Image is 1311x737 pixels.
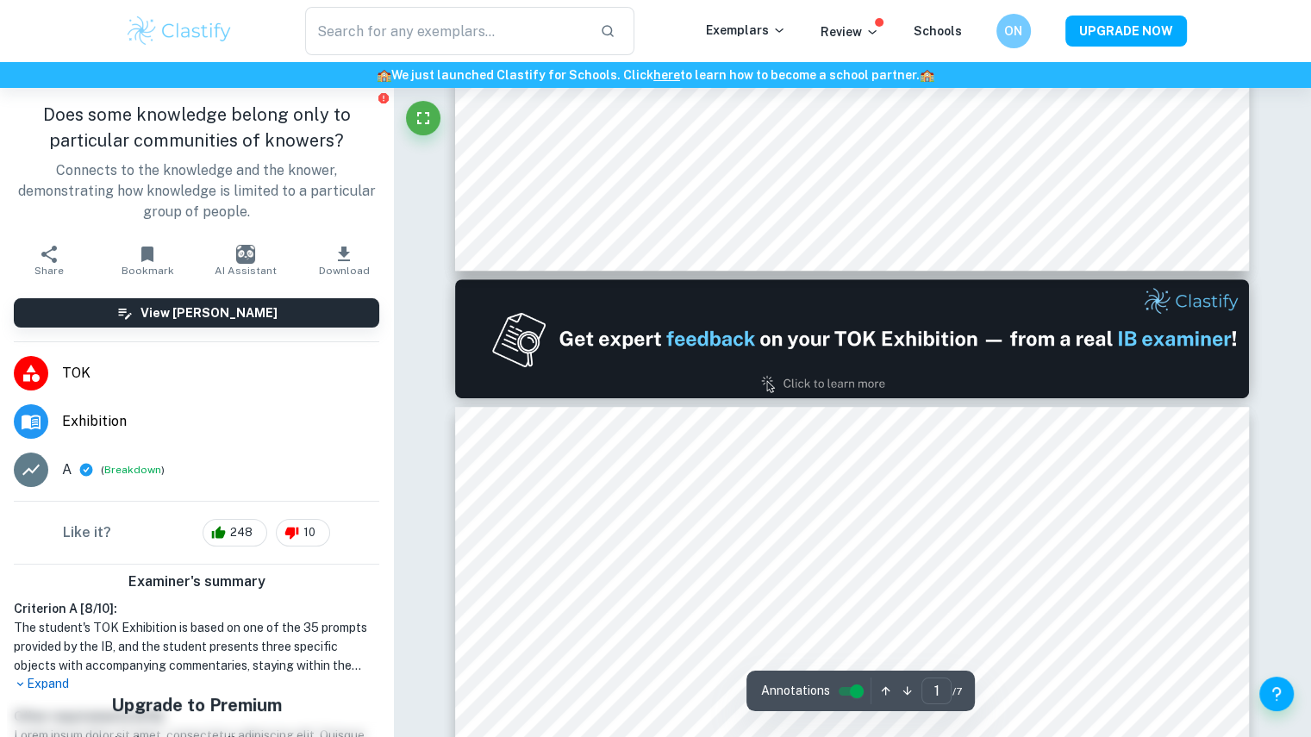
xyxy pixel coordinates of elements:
div: 10 [276,519,330,547]
input: Search for any exemplars... [305,7,587,55]
p: Connects to the knowledge and the knower, demonstrating how knowledge is limited to a particular ... [14,160,379,222]
span: / 7 [952,684,961,699]
span: 248 [221,524,262,541]
img: AI Assistant [236,245,255,264]
span: Exhibition [62,411,379,432]
h6: Criterion A [ 8 / 10 ]: [14,599,379,618]
span: ( ) [101,462,165,478]
p: A [62,459,72,480]
span: AI Assistant [215,265,277,277]
a: Schools [914,24,962,38]
img: Clastify logo [125,14,234,48]
h5: Upgrade to Premium [77,692,316,718]
span: 10 [294,524,325,541]
button: Breakdown [104,462,161,478]
button: Report issue [377,91,390,104]
h1: Does some knowledge belong only to particular communities of knowers? [14,102,379,153]
div: 248 [203,519,267,547]
button: AI Assistant [197,236,295,284]
button: ON [996,14,1031,48]
span: Bookmark [122,265,174,277]
h6: ON [1003,22,1023,41]
span: 🏫 [377,68,391,82]
img: Ad [455,279,1250,398]
span: Share [34,265,64,277]
p: Expand [14,675,379,693]
span: Annotations [760,682,829,700]
h1: The student's TOK Exhibition is based on one of the 35 prompts provided by the IB, and the studen... [14,618,379,675]
h6: Like it? [63,522,111,543]
button: Help and Feedback [1259,677,1294,711]
span: TOK [62,363,379,384]
button: Bookmark [98,236,197,284]
span: Download [319,265,370,277]
h6: We just launched Clastify for Schools. Click to learn how to become a school partner. [3,66,1308,84]
a: here [653,68,680,82]
p: Review [821,22,879,41]
button: UPGRADE NOW [1065,16,1187,47]
h6: Examiner's summary [7,571,386,592]
button: Download [295,236,393,284]
p: Exemplars [706,21,786,40]
button: Fullscreen [406,101,440,135]
button: View [PERSON_NAME] [14,298,379,328]
span: 🏫 [920,68,934,82]
h6: View [PERSON_NAME] [140,303,278,322]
